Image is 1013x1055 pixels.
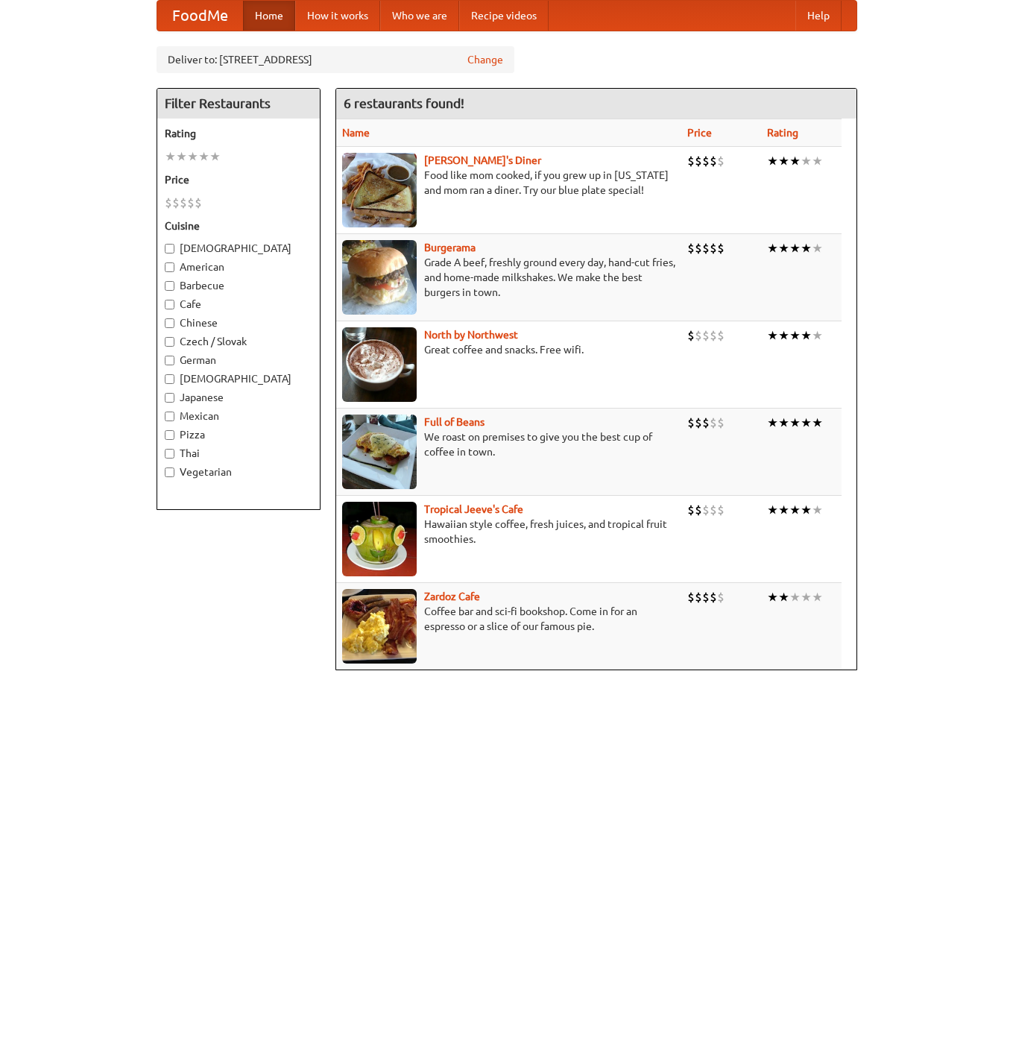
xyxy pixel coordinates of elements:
[187,148,198,165] li: ★
[717,153,725,169] li: $
[165,172,312,187] h5: Price
[165,427,312,442] label: Pizza
[165,371,312,386] label: [DEMOGRAPHIC_DATA]
[812,153,823,169] li: ★
[342,415,417,489] img: beans.jpg
[165,409,312,423] label: Mexican
[165,353,312,368] label: German
[165,467,174,477] input: Vegetarian
[165,356,174,365] input: German
[209,148,221,165] li: ★
[710,153,717,169] li: $
[687,327,695,344] li: $
[342,255,675,300] p: Grade A beef, freshly ground every day, hand-cut fries, and home-made milkshakes. We make the bes...
[695,153,702,169] li: $
[812,327,823,344] li: ★
[767,502,778,518] li: ★
[165,126,312,141] h5: Rating
[342,429,675,459] p: We roast on premises to give you the best cup of coffee in town.
[778,589,789,605] li: ★
[717,327,725,344] li: $
[812,502,823,518] li: ★
[710,502,717,518] li: $
[687,153,695,169] li: $
[801,415,812,431] li: ★
[157,89,320,119] h4: Filter Restaurants
[789,589,801,605] li: ★
[165,464,312,479] label: Vegetarian
[702,153,710,169] li: $
[165,241,312,256] label: [DEMOGRAPHIC_DATA]
[789,240,801,256] li: ★
[467,52,503,67] a: Change
[767,327,778,344] li: ★
[801,502,812,518] li: ★
[342,153,417,227] img: sallys.jpg
[812,415,823,431] li: ★
[165,337,174,347] input: Czech / Slovak
[801,327,812,344] li: ★
[801,153,812,169] li: ★
[687,127,712,139] a: Price
[778,502,789,518] li: ★
[424,503,523,515] a: Tropical Jeeve's Cafe
[424,591,480,602] a: Zardoz Cafe
[695,589,702,605] li: $
[165,315,312,330] label: Chinese
[157,46,514,73] div: Deliver to: [STREET_ADDRESS]
[702,589,710,605] li: $
[180,195,187,211] li: $
[687,589,695,605] li: $
[424,329,518,341] a: North by Northwest
[165,262,174,272] input: American
[165,281,174,291] input: Barbecue
[710,415,717,431] li: $
[778,240,789,256] li: ★
[767,127,798,139] a: Rating
[778,153,789,169] li: ★
[165,259,312,274] label: American
[778,327,789,344] li: ★
[342,589,417,664] img: zardoz.jpg
[424,416,485,428] a: Full of Beans
[687,502,695,518] li: $
[789,327,801,344] li: ★
[165,195,172,211] li: $
[767,240,778,256] li: ★
[342,327,417,402] img: north.jpg
[165,390,312,405] label: Japanese
[695,502,702,518] li: $
[342,168,675,198] p: Food like mom cooked, if you grew up in [US_STATE] and mom ran a diner. Try our blue plate special!
[165,244,174,253] input: [DEMOGRAPHIC_DATA]
[687,415,695,431] li: $
[195,195,202,211] li: $
[459,1,549,31] a: Recipe videos
[342,127,370,139] a: Name
[789,415,801,431] li: ★
[801,589,812,605] li: ★
[789,153,801,169] li: ★
[187,195,195,211] li: $
[165,430,174,440] input: Pizza
[767,415,778,431] li: ★
[717,240,725,256] li: $
[702,240,710,256] li: $
[165,148,176,165] li: ★
[795,1,842,31] a: Help
[789,502,801,518] li: ★
[342,604,675,634] p: Coffee bar and sci-fi bookshop. Come in for an espresso or a slice of our famous pie.
[778,415,789,431] li: ★
[717,415,725,431] li: $
[710,240,717,256] li: $
[424,154,541,166] a: [PERSON_NAME]'s Diner
[801,240,812,256] li: ★
[165,278,312,293] label: Barbecue
[702,502,710,518] li: $
[812,589,823,605] li: ★
[165,446,312,461] label: Thai
[157,1,243,31] a: FoodMe
[424,242,476,253] b: Burgerama
[172,195,180,211] li: $
[717,502,725,518] li: $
